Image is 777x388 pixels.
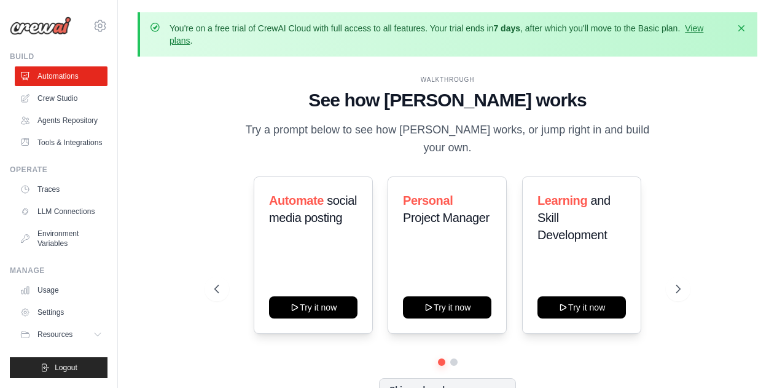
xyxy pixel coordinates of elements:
[15,133,107,152] a: Tools & Integrations
[15,224,107,253] a: Environment Variables
[15,66,107,86] a: Automations
[537,194,611,242] span: and Skill Development
[10,52,107,61] div: Build
[15,180,107,199] a: Traces
[15,89,107,108] a: Crew Studio
[269,194,357,224] span: social media posting
[241,121,654,157] p: Try a prompt below to see how [PERSON_NAME] works, or jump right in and build your own.
[10,165,107,175] div: Operate
[214,75,681,84] div: WALKTHROUGH
[403,211,490,224] span: Project Manager
[269,194,324,207] span: Automate
[537,296,626,319] button: Try it now
[493,23,520,33] strong: 7 days
[15,325,107,344] button: Resources
[403,194,453,207] span: Personal
[214,89,681,111] h1: See how [PERSON_NAME] works
[403,296,491,319] button: Try it now
[15,202,107,221] a: LLM Connections
[170,22,728,47] p: You're on a free trial of CrewAI Cloud with full access to all features. Your trial ends in , aft...
[537,194,587,207] span: Learning
[10,17,71,35] img: Logo
[716,329,777,388] div: Widget de chat
[37,330,72,339] span: Resources
[10,357,107,378] button: Logout
[15,280,107,300] a: Usage
[269,296,357,319] button: Try it now
[55,363,77,373] span: Logout
[15,303,107,322] a: Settings
[15,111,107,130] a: Agents Repository
[10,266,107,275] div: Manage
[716,329,777,388] iframe: Chat Widget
